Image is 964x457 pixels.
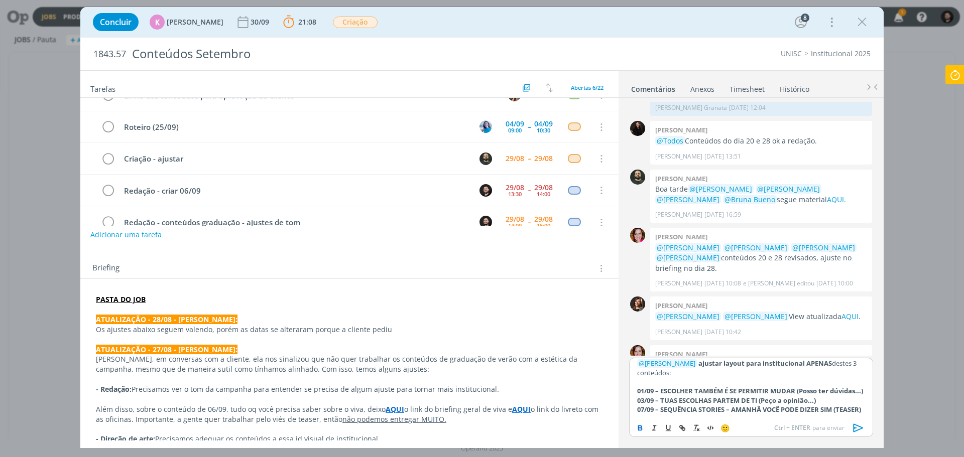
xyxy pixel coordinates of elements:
[793,14,809,30] button: 8
[93,49,126,60] span: 1843.57
[655,279,702,288] p: [PERSON_NAME]
[639,359,645,368] span: @
[506,216,524,223] div: 29/08
[479,184,492,197] img: B
[729,103,766,112] span: [DATE] 12:04
[725,243,787,252] span: @[PERSON_NAME]
[630,170,645,185] img: P
[655,125,707,134] b: [PERSON_NAME]
[100,18,132,26] span: Concluir
[537,127,550,133] div: 10:30
[546,83,553,92] img: arrow-down-up.svg
[779,80,810,94] a: Histórico
[657,253,719,262] span: @[PERSON_NAME]
[534,184,553,191] div: 29/08
[630,228,645,243] img: B
[655,184,867,205] p: Boa tarde segue material
[637,359,865,377] p: destes 3 conteúdos:
[96,384,603,394] p: Precisamos ver o tom da campanha para entender se precisa de algum ajuste para tornar mais instit...
[93,13,139,31] button: Concluir
[96,384,132,394] strong: - Redação:
[704,279,741,288] span: [DATE] 10:08
[478,183,493,198] button: B
[637,405,861,414] strong: 07/09 – SEQUÊNCIA STORIES – AMANHÃ VOCÊ PODE DIZER SIM (TEASER)
[720,423,730,433] span: 🙂
[655,210,702,219] p: [PERSON_NAME]
[479,120,492,133] img: E
[729,80,765,94] a: Timesheet
[534,120,553,127] div: 04/09
[655,243,867,273] p: conteúdos 20 e 28 revisados, ajuste no briefing no dia 28.
[512,404,531,414] strong: AQUI
[655,103,727,112] p: [PERSON_NAME] Granata
[655,136,867,146] p: Conteúdos do dia 20 e 28 ok a redação.
[637,386,863,395] strong: 01/09 – ESCOLHER TAMBÉM É SE PERMITIR MUDAR (Posso ter dúvidas...)
[478,119,493,134] button: E
[657,136,683,145] span: @Todos
[655,232,707,241] b: [PERSON_NAME]
[333,17,378,28] span: Criação
[80,7,884,448] div: dialog
[689,184,752,194] span: @[PERSON_NAME]
[508,127,522,133] div: 09:00
[90,82,115,94] span: Tarefas
[630,296,645,312] img: L
[96,294,146,304] a: PASTA DO JOB
[342,414,446,424] u: não podemos entregar MUITO.
[698,359,832,368] strong: ajustar layout para institucional APENAS
[801,14,809,22] div: 8
[528,219,531,226] span: --
[704,210,741,219] span: [DATE] 16:59
[655,152,702,161] p: [PERSON_NAME]
[827,195,846,204] a: AQUI.
[96,434,155,443] strong: - Direção de arte:
[332,16,378,29] button: Criação
[479,216,492,228] img: B
[528,187,531,194] span: --
[506,120,524,127] div: 04/09
[478,151,493,166] button: P
[96,325,603,335] p: Os ajustes abaixo seguem valendo, porém as datas se alteraram porque a cliente pediu
[537,191,550,197] div: 14:00
[528,123,531,130] span: --
[655,328,702,337] p: [PERSON_NAME]
[96,404,603,424] p: Além disso, sobre o conteúdo de 06/09, tudo oq você precisa saber sobre o viva, deixo o link do b...
[631,80,676,94] a: Comentários
[690,84,714,94] div: Anexos
[655,350,707,359] b: [PERSON_NAME]
[506,184,524,191] div: 29/08
[90,226,162,244] button: Adicionar uma tarefa
[655,301,707,310] b: [PERSON_NAME]
[657,195,719,204] span: @[PERSON_NAME]
[119,153,470,165] div: Criação - ajustar
[534,91,553,98] div: 26/08
[479,153,492,165] img: P
[718,422,732,434] button: 🙂
[630,345,645,360] img: B
[655,312,867,322] p: View atualizada .
[655,174,707,183] b: [PERSON_NAME]
[298,17,316,27] span: 21:08
[792,243,855,252] span: @[PERSON_NAME]
[96,354,603,374] p: [PERSON_NAME], em conversas com a cliente, ela nos sinalizou que não quer trabalhar os conteúdos ...
[119,121,470,133] div: Roteiro (25/09)
[811,49,871,58] a: Institucional 2025
[743,279,814,288] span: e [PERSON_NAME] editou
[508,191,522,197] div: 13:30
[725,312,787,321] span: @[PERSON_NAME]
[774,423,845,432] span: para enviar
[528,155,531,162] span: --
[167,19,223,26] span: [PERSON_NAME]
[386,404,404,414] a: AQUI
[534,155,553,162] div: 29/08
[841,312,859,321] a: AQUI
[637,396,816,405] strong: 03/09 – TUAS ESCOLHAS PARTEM DE TI (Peço a opinião...)
[150,15,223,30] button: K[PERSON_NAME]
[704,152,741,161] span: [DATE] 13:51
[704,328,741,337] span: [DATE] 10:42
[119,216,470,229] div: Redação - conteúdos graduação - ajustes de tom
[150,15,165,30] div: K
[478,215,493,230] button: B
[757,184,820,194] span: @[PERSON_NAME]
